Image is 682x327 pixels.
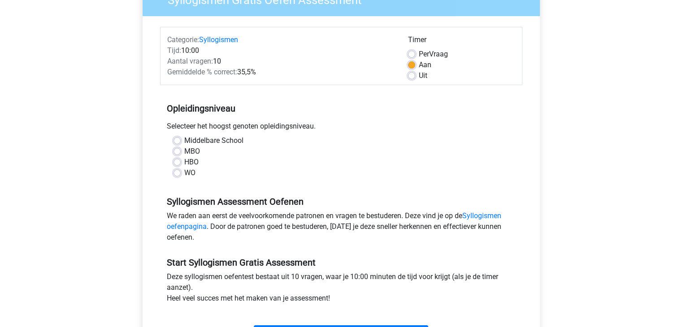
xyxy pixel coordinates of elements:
[184,168,195,178] label: WO
[167,46,181,55] span: Tijd:
[419,60,431,70] label: Aan
[167,35,199,44] span: Categorie:
[160,211,522,246] div: We raden aan eerst de veelvoorkomende patronen en vragen te bestuderen. Deze vind je op de . Door...
[161,45,401,56] div: 10:00
[167,57,213,65] span: Aantal vragen:
[161,56,401,67] div: 10
[419,70,427,81] label: Uit
[184,157,199,168] label: HBO
[199,35,238,44] a: Syllogismen
[408,34,515,49] div: Timer
[167,68,237,76] span: Gemiddelde % correct:
[167,99,516,117] h5: Opleidingsniveau
[419,50,429,58] span: Per
[419,49,448,60] label: Vraag
[161,67,401,77] div: 35,5%
[167,196,516,207] h5: Syllogismen Assessment Oefenen
[184,135,243,146] label: Middelbare School
[160,121,522,135] div: Selecteer het hoogst genoten opleidingsniveau.
[184,146,200,157] label: MBO
[167,257,516,268] h5: Start Syllogismen Gratis Assessment
[160,271,522,307] div: Deze syllogismen oefentest bestaat uit 10 vragen, waar je 10:00 minuten de tijd voor krijgt (als ...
